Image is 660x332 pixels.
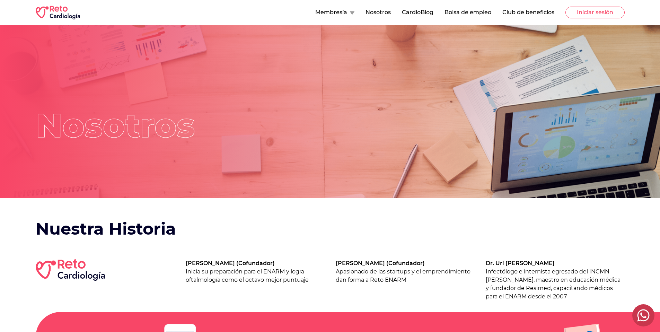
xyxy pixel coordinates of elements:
[445,8,491,17] button: Bolsa de empleo
[186,268,325,284] p: Inicia su preparación para el ENARM y logra oftalmología como el octavo mejor puntuaje
[36,220,625,237] h2: Nuestra Historia
[36,70,195,142] p: Nosotros
[502,8,554,17] button: Club de beneficios
[486,268,625,301] p: Infectólogo e internista egresado del INCMN [PERSON_NAME], maestro en educación médica y fundador...
[336,268,475,284] p: Apasionado de las startups y el emprendimiento dan forma a Reto ENARM
[336,259,475,268] p: [PERSON_NAME] (Cofundador)
[402,8,433,17] button: CardioBlog
[186,259,325,268] p: [PERSON_NAME] (Cofundador)
[366,8,391,17] button: Nosotros
[486,259,625,268] p: Dr. Uri [PERSON_NAME]
[315,8,354,17] button: Membresía
[36,6,80,19] img: RETO Cardio Logo
[36,259,105,281] img: reto md logo
[565,7,625,18] button: Iniciar sesión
